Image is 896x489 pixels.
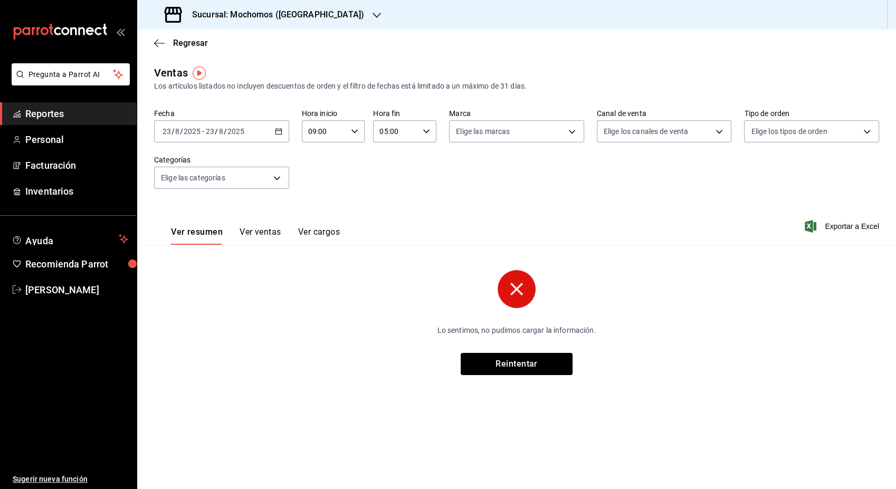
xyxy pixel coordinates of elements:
div: Ventas [154,65,188,81]
div: navigation tabs [171,227,340,245]
input: -- [218,127,224,136]
span: - [202,127,204,136]
span: Sugerir nueva función [13,474,128,485]
p: Lo sentimos, no pudimos cargar la información. [371,325,662,336]
button: Ver ventas [240,227,281,245]
label: Tipo de orden [744,110,879,117]
button: Ver resumen [171,227,223,245]
span: Elige las categorías [161,172,225,183]
span: Ayuda [25,233,115,245]
button: Exportar a Excel [807,220,879,233]
span: / [171,127,175,136]
label: Marca [449,110,584,117]
input: ---- [183,127,201,136]
span: Personal [25,132,128,147]
label: Fecha [154,110,289,117]
span: Pregunta a Parrot AI [28,69,113,80]
span: / [215,127,218,136]
span: [PERSON_NAME] [25,283,128,297]
span: / [224,127,227,136]
span: Recomienda Parrot [25,257,128,271]
span: Regresar [173,38,208,48]
span: Elige las marcas [456,126,510,137]
span: Elige los tipos de orden [751,126,827,137]
label: Hora fin [373,110,436,117]
label: Canal de venta [597,110,732,117]
span: Inventarios [25,184,128,198]
label: Categorías [154,156,289,164]
h3: Sucursal: Mochomos ([GEOGRAPHIC_DATA]) [184,8,364,21]
input: ---- [227,127,245,136]
input: -- [205,127,215,136]
span: Reportes [25,107,128,121]
button: Pregunta a Parrot AI [12,63,130,85]
span: Facturación [25,158,128,172]
button: open_drawer_menu [116,27,125,36]
img: Tooltip marker [193,66,206,80]
div: Los artículos listados no incluyen descuentos de orden y el filtro de fechas está limitado a un m... [154,81,879,92]
button: Ver cargos [298,227,340,245]
label: Hora inicio [302,110,365,117]
span: / [180,127,183,136]
button: Reintentar [461,353,573,375]
input: -- [175,127,180,136]
button: Regresar [154,38,208,48]
span: Elige los canales de venta [604,126,688,137]
a: Pregunta a Parrot AI [7,76,130,88]
input: -- [162,127,171,136]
